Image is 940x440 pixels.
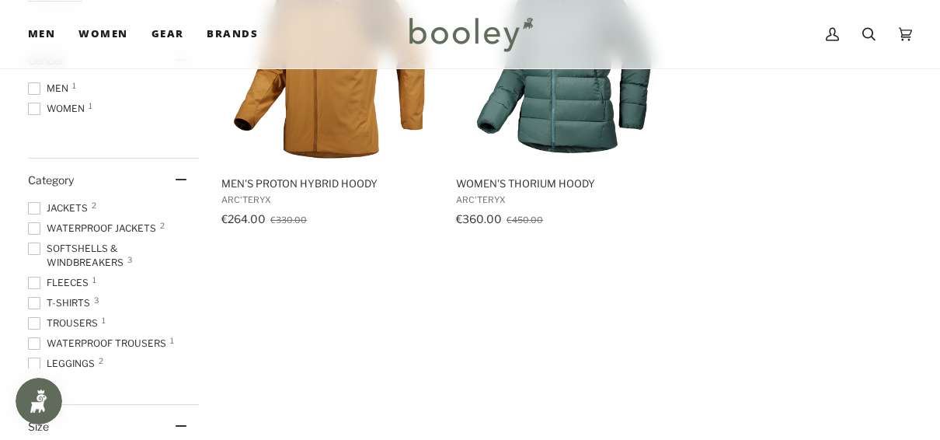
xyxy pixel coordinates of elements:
span: Men's Proton Hybrid Hoody [221,176,437,190]
img: Booley [402,12,538,57]
span: Women [78,26,127,42]
span: 2 [160,222,165,229]
span: Softshells & Windbreakers [28,242,199,270]
span: €450.00 [507,215,543,225]
span: Fleeces [28,276,93,290]
span: Trousers [28,316,103,330]
span: Leggings [28,357,99,371]
span: 3 [94,296,99,304]
span: Category [28,173,74,187]
span: 3 [127,256,132,264]
span: 1 [92,276,96,284]
span: 1 [72,82,76,89]
span: Men [28,82,73,96]
span: Women's Thorium Hoody [456,176,672,190]
span: 1 [170,337,174,344]
span: 1 [102,316,106,324]
span: €330.00 [270,215,307,225]
span: 2 [92,201,96,209]
span: Size [28,420,49,433]
span: T-Shirts [28,296,95,310]
span: Waterproof Trousers [28,337,171,351]
span: Men [28,26,55,42]
span: 2 [99,357,103,365]
span: Waterproof Jackets [28,222,161,236]
span: Women [28,102,89,116]
span: Jackets [28,201,92,215]
span: Arc'teryx [456,194,672,205]
iframe: Button to open loyalty program pop-up [16,378,62,424]
span: Arc'teryx [221,194,437,205]
span: Brands [207,26,258,42]
span: €264.00 [221,212,266,225]
span: Gear [151,26,184,42]
span: 1 [89,102,92,110]
span: €360.00 [456,212,502,225]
